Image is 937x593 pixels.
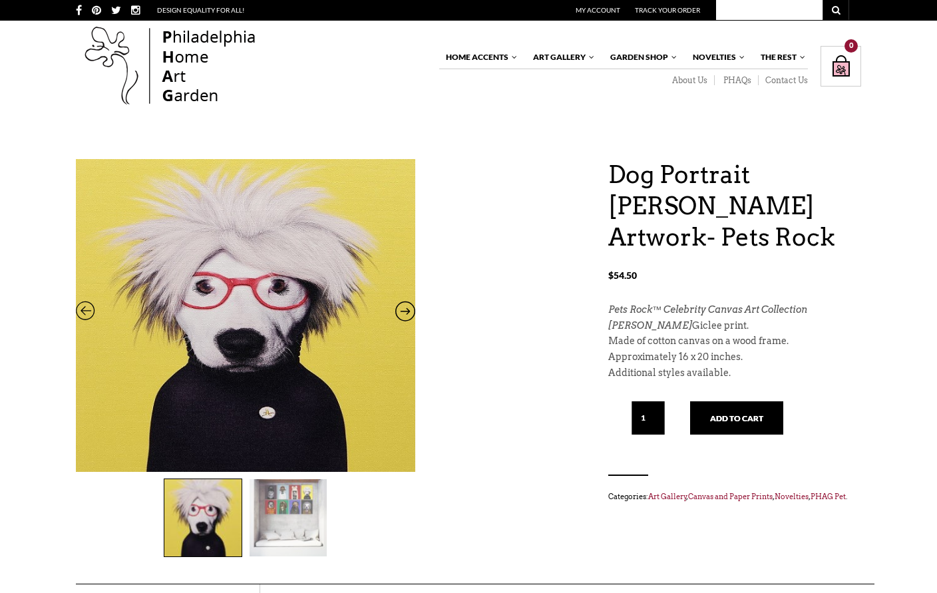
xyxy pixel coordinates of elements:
a: The Rest [754,46,807,69]
p: Additional styles available. [608,365,861,381]
a: andy warhol dog art [76,159,415,472]
button: Add to cart [690,401,783,435]
a: About Us [663,75,715,86]
img: andy warhol dog art [164,479,242,556]
h1: Dog Portrait [PERSON_NAME] Artwork- Pets Rock [608,159,861,252]
em: [PERSON_NAME] [608,320,692,331]
a: PHAG Pet [811,492,846,501]
a: Art Gallery [526,46,596,69]
a: Contact Us [759,75,808,86]
p: Approximately 16 x 20 inches. [608,349,861,365]
a: Novelties [686,46,746,69]
a: Garden Shop [604,46,678,69]
input: Qty [632,401,665,435]
a: My Account [576,6,620,14]
a: Track Your Order [635,6,700,14]
p: Made of cotton canvas on a wood frame. [608,333,861,349]
a: Novelties [775,492,809,501]
a: Home Accents [439,46,518,69]
bdi: 54.50 [608,270,637,281]
em: Pets Rock™ Celebrity Canvas Art Collection [608,304,807,315]
div: 0 [844,39,858,53]
span: $ [608,270,614,281]
a: Art Gallery [648,492,687,501]
span: Categories: , , , . [608,489,861,504]
a: Canvas and Paper Prints [688,492,773,501]
a: PHAQs [715,75,759,86]
p: Giclee print. [608,318,861,334]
